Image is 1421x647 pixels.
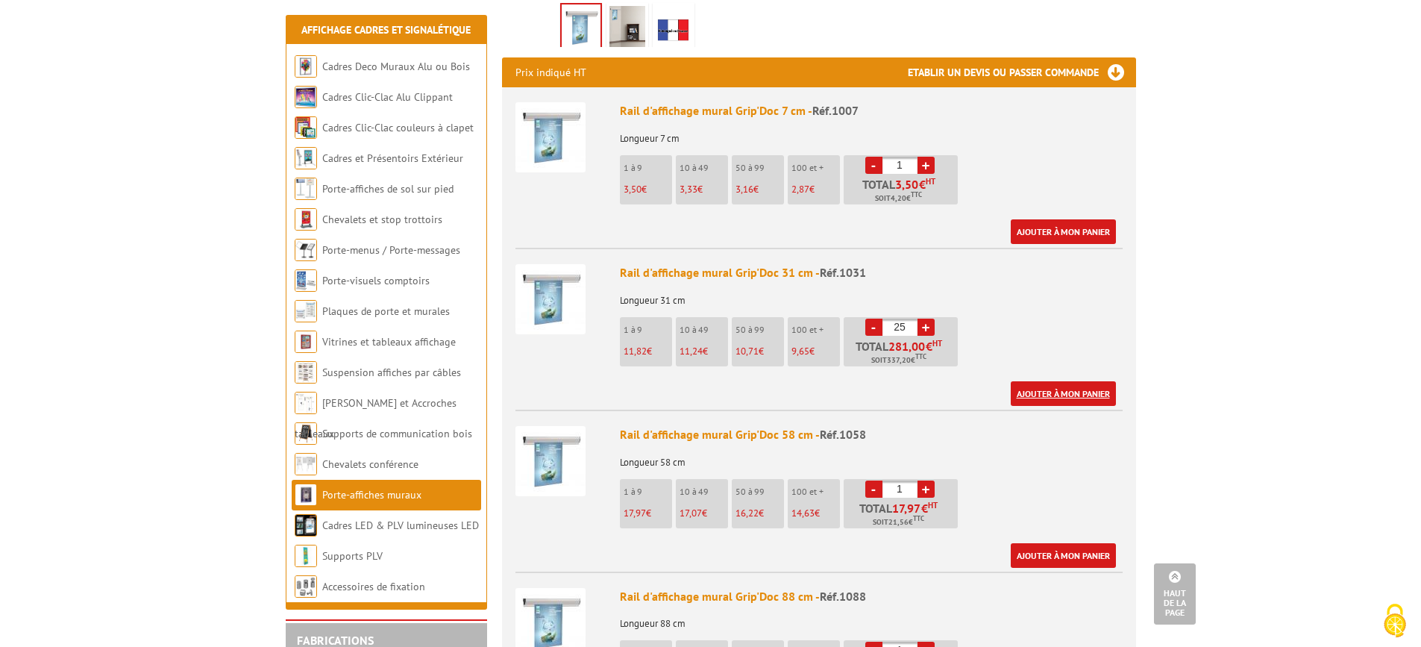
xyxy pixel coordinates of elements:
[791,346,840,357] p: €
[620,447,1123,468] p: Longueur 58 cm
[887,354,911,366] span: 337,20
[620,102,1123,119] div: Rail d'affichage mural Grip'Doc 7 cm -
[322,366,461,379] a: Suspension affiches par câbles
[847,340,958,366] p: Total
[295,453,317,475] img: Chevalets conférence
[735,183,753,196] span: 3,16
[295,208,317,231] img: Chevalets et stop trottoirs
[295,300,317,322] img: Plaques de porte et murales
[562,4,600,51] img: rail_affichage_mural_grip_documents_7cm_1007_1.jpg
[932,338,942,348] sup: HT
[928,500,938,510] sup: HT
[735,163,784,173] p: 50 à 99
[295,575,317,598] img: Accessoires de fixation
[295,86,317,108] img: Cadres Clic-Clac Alu Clippant
[865,319,882,336] a: -
[624,487,672,497] p: 1 à 9
[680,346,728,357] p: €
[295,514,317,537] img: Cadres LED & PLV lumineuses LED
[620,588,1123,605] div: Rail d'affichage mural Grip'Doc 88 cm -
[1011,381,1116,406] a: Ajouter à mon panier
[295,331,317,353] img: Vitrines et tableaux affichage
[680,508,728,519] p: €
[791,163,840,173] p: 100 et +
[735,487,784,497] p: 50 à 99
[680,163,728,173] p: 10 à 49
[891,193,906,204] span: 4,20
[322,549,383,563] a: Supports PLV
[620,285,1123,306] p: Longueur 31 cm
[322,90,453,104] a: Cadres Clic-Clac Alu Clippant
[921,502,928,514] span: €
[735,345,759,357] span: 10,71
[791,325,840,335] p: 100 et +
[295,55,317,78] img: Cadres Deco Muraux Alu ou Bois
[680,507,702,519] span: 17,07
[917,157,935,174] a: +
[295,392,317,414] img: Cimaises et Accroches tableaux
[515,102,586,172] img: Rail d'affichage mural Grip'Doc 7 cm
[295,484,317,506] img: Porte-affiches muraux
[1011,543,1116,568] a: Ajouter à mon panier
[322,457,418,471] a: Chevalets conférence
[812,103,859,118] span: Réf.1007
[322,182,454,196] a: Porte-affiches de sol sur pied
[656,6,691,52] img: edimeta_produit_fabrique_en_france.jpg
[322,243,460,257] a: Porte-menus / Porte-messages
[624,325,672,335] p: 1 à 9
[295,116,317,139] img: Cadres Clic-Clac couleurs à clapet
[680,184,728,195] p: €
[820,589,866,604] span: Réf.1088
[791,184,840,195] p: €
[624,508,672,519] p: €
[895,178,919,190] span: 3,50
[624,507,646,519] span: 17,97
[911,190,922,199] sup: TTC
[620,264,1123,281] div: Rail d'affichage mural Grip'Doc 31 cm -
[515,57,586,87] p: Prix indiqué HT
[865,481,882,498] a: -
[926,176,935,187] sup: HT
[892,502,921,514] span: 17,97
[624,183,642,196] span: 3,50
[322,335,456,348] a: Vitrines et tableaux affichage
[735,325,784,335] p: 50 à 99
[295,545,317,567] img: Supports PLV
[624,346,672,357] p: €
[871,354,926,366] span: Soit €
[1154,563,1196,625] a: Haut de la page
[1369,596,1421,647] button: Cookies (fenêtre modale)
[888,340,926,352] span: 281,00
[322,213,442,226] a: Chevalets et stop trottoirs
[735,508,784,519] p: €
[865,157,882,174] a: -
[295,178,317,200] img: Porte-affiches de sol sur pied
[926,340,932,352] span: €
[515,426,586,496] img: Rail d'affichage mural Grip'Doc 58 cm
[820,265,866,280] span: Réf.1031
[322,580,425,593] a: Accessoires de fixation
[301,23,471,37] a: Affichage Cadres et Signalétique
[322,304,450,318] a: Plaques de porte et murales
[322,121,474,134] a: Cadres Clic-Clac couleurs à clapet
[295,239,317,261] img: Porte-menus / Porte-messages
[295,361,317,384] img: Suspension affiches par câbles
[791,345,809,357] span: 9,65
[322,427,472,440] a: Supports de communication bois
[295,269,317,292] img: Porte-visuels comptoirs
[322,60,470,73] a: Cadres Deco Muraux Alu ou Bois
[1376,602,1414,640] img: Cookies (fenêtre modale)
[915,352,926,360] sup: TTC
[624,184,672,195] p: €
[620,123,1123,144] p: Longueur 7 cm
[624,163,672,173] p: 1 à 9
[680,325,728,335] p: 10 à 49
[322,488,421,501] a: Porte-affiches muraux
[680,345,703,357] span: 11,24
[322,151,463,165] a: Cadres et Présentoirs Extérieur
[908,57,1136,87] h3: Etablir un devis ou passer commande
[680,183,697,196] span: 3,33
[515,264,586,334] img: Rail d'affichage mural Grip'Doc 31 cm
[620,608,1123,629] p: Longueur 88 cm
[735,346,784,357] p: €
